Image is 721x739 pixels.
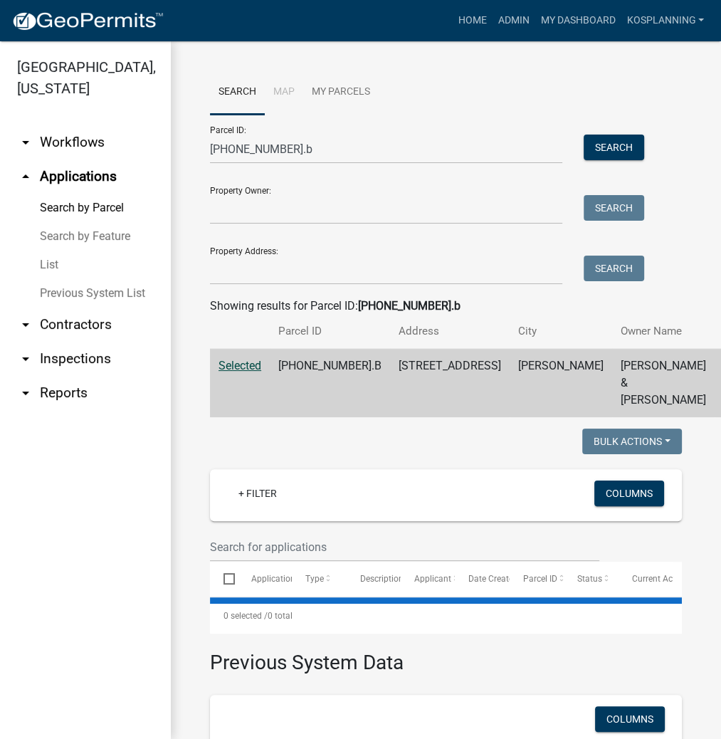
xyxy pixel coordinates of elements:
[564,562,618,596] datatable-header-cell: Status
[227,481,288,506] a: + Filter
[210,598,682,634] div: 0 total
[455,562,509,596] datatable-header-cell: Date Created
[210,298,682,315] div: Showing results for Parcel ID:
[17,168,34,185] i: arrow_drop_up
[270,315,390,348] th: Parcel ID
[632,574,691,584] span: Current Activity
[619,562,673,596] datatable-header-cell: Current Activity
[346,562,400,596] datatable-header-cell: Description
[492,7,535,34] a: Admin
[584,256,644,281] button: Search
[594,481,664,506] button: Columns
[17,316,34,333] i: arrow_drop_down
[584,135,644,160] button: Search
[595,706,665,732] button: Columns
[17,384,34,402] i: arrow_drop_down
[582,429,682,454] button: Bulk Actions
[305,574,324,584] span: Type
[303,70,379,115] a: My Parcels
[17,350,34,367] i: arrow_drop_down
[359,574,403,584] span: Description
[390,349,510,418] td: [STREET_ADDRESS]
[510,315,612,348] th: City
[523,574,557,584] span: Parcel ID
[401,562,455,596] datatable-header-cell: Applicant
[414,574,451,584] span: Applicant
[452,7,492,34] a: Home
[535,7,621,34] a: My Dashboard
[468,574,518,584] span: Date Created
[292,562,346,596] datatable-header-cell: Type
[237,562,291,596] datatable-header-cell: Application Number
[612,349,715,418] td: [PERSON_NAME] & [PERSON_NAME]
[210,70,265,115] a: Search
[510,562,564,596] datatable-header-cell: Parcel ID
[17,134,34,151] i: arrow_drop_down
[612,315,715,348] th: Owner Name
[621,7,710,34] a: kosplanning
[584,195,644,221] button: Search
[510,349,612,418] td: [PERSON_NAME]
[577,574,602,584] span: Status
[270,349,390,418] td: [PHONE_NUMBER].B
[219,359,261,372] a: Selected
[251,574,329,584] span: Application Number
[390,315,510,348] th: Address
[210,634,682,678] h3: Previous System Data
[210,533,599,562] input: Search for applications
[358,299,461,313] strong: [PHONE_NUMBER].b
[210,562,237,596] datatable-header-cell: Select
[223,611,268,621] span: 0 selected /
